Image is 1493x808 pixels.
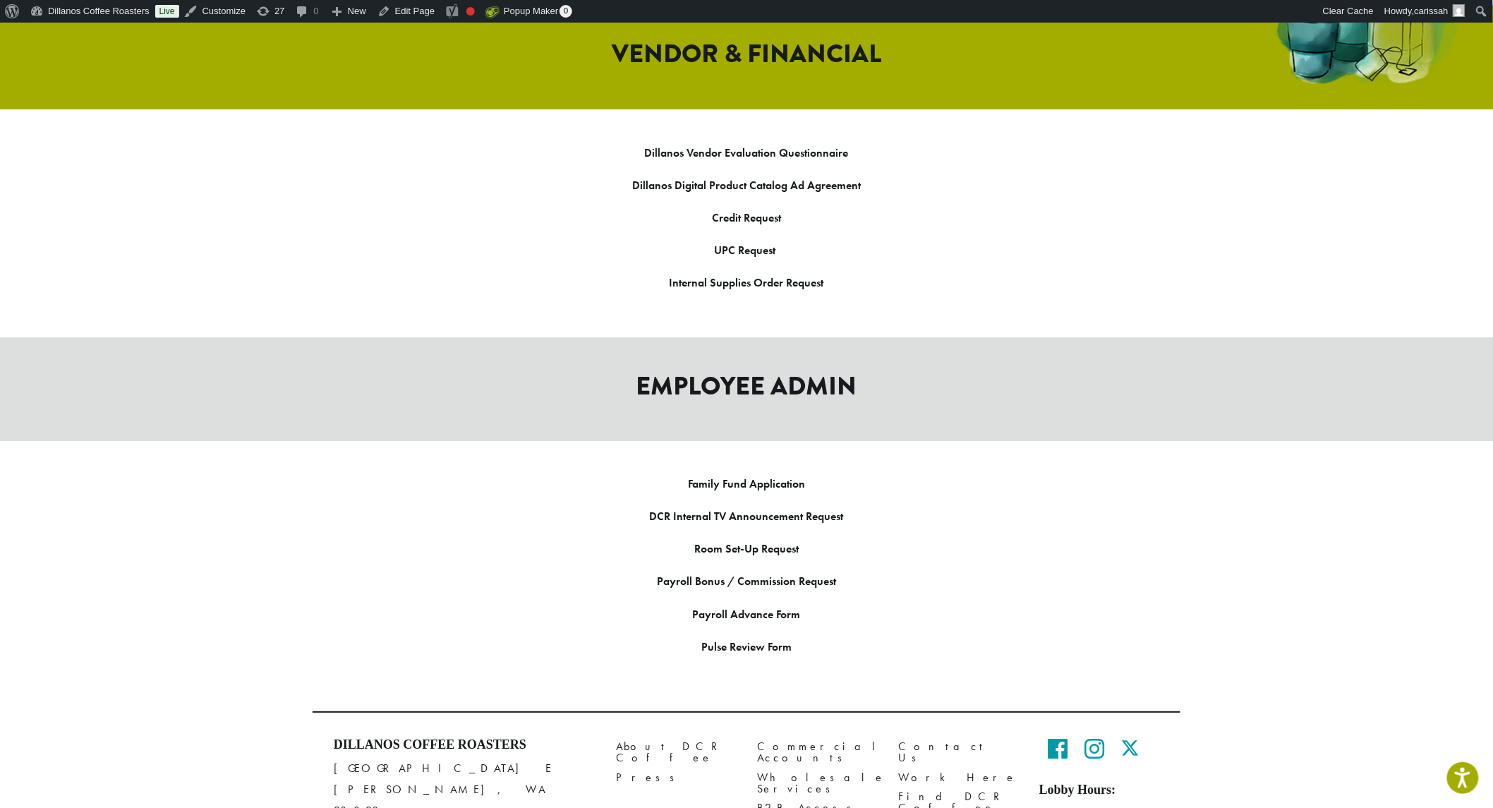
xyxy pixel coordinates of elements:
a: Internal Supplies Order Request [670,275,824,290]
h5: Lobby Hours: [1039,783,1159,798]
a: Dillanos Vendor Evaluation Questionnaire [645,145,849,160]
a: Wholesale Services [757,768,877,798]
a: UPC Request [715,243,776,258]
a: Contact Us [898,737,1018,768]
h2: EMPLOYEE ADMIN [344,371,1149,402]
a: Credit Request [712,210,781,225]
a: Work Here [898,768,1018,787]
a: About DCR Coffee [616,737,736,768]
a: Payroll Advance Form [693,607,801,622]
a: Room Set-Up Request [694,541,799,556]
a: Family Fund Application [688,476,805,491]
a: Pulse Review Form [701,639,792,654]
span: carissah [1415,6,1449,16]
a: Live [155,5,179,18]
a: Commercial Accounts [757,737,877,768]
a: Dillanos Digital Product Catalog Ad Agreement [632,178,861,193]
a: DCR Internal TV Announcement Request [650,509,844,524]
a: Payroll Bonus / Commission Request [657,574,836,589]
span: 0 [560,5,572,18]
h4: Dillanos Coffee Roasters [334,737,595,753]
h2: VENDOR & FINANCIAL [344,39,1149,69]
div: Focus keyphrase not set [466,7,475,16]
a: Press [616,768,736,787]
